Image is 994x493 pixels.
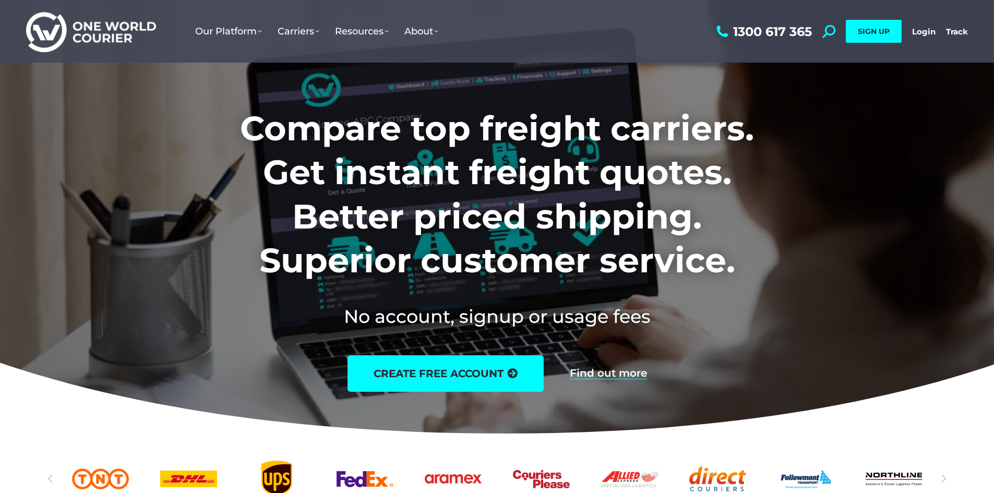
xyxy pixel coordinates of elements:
span: About [404,26,438,37]
a: Find out more [570,368,647,379]
a: Our Platform [187,15,270,47]
a: create free account [348,355,544,392]
a: Resources [327,15,397,47]
a: SIGN UP [846,20,902,43]
img: One World Courier [26,10,156,53]
span: Carriers [278,26,319,37]
a: Carriers [270,15,327,47]
span: SIGN UP [858,27,890,36]
a: Login [912,27,936,37]
a: 1300 617 365 [714,25,812,38]
h1: Compare top freight carriers. Get instant freight quotes. Better priced shipping. Superior custom... [171,106,823,283]
a: About [397,15,446,47]
h2: No account, signup or usage fees [171,304,823,329]
a: Track [946,27,968,37]
span: Resources [335,26,389,37]
span: Our Platform [195,26,262,37]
